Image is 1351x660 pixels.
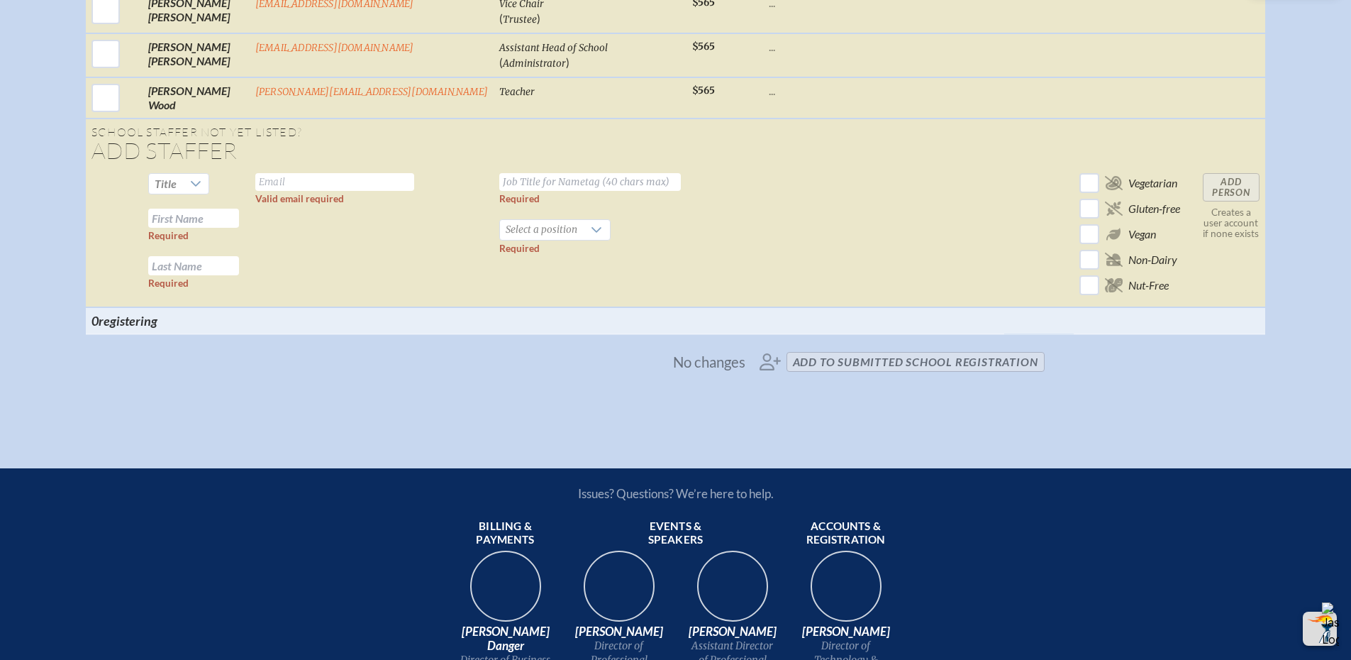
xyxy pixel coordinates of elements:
[155,177,177,190] span: Title
[86,307,250,334] th: 0
[499,193,540,204] label: Required
[1128,176,1177,190] span: Vegetarian
[1203,207,1260,239] p: Creates a user account if none exists
[148,277,189,289] label: Required
[143,33,250,77] td: [PERSON_NAME] [PERSON_NAME]
[255,193,344,204] label: Valid email required
[795,519,897,548] span: Accounts & registration
[682,625,784,639] span: [PERSON_NAME]
[687,546,778,637] img: 545ba9c4-c691-43d5-86fb-b0a622cbeb82
[455,625,557,653] span: [PERSON_NAME] Danger
[148,256,239,275] input: Last Name
[537,11,540,25] span: )
[673,354,745,370] span: No changes
[769,84,999,98] p: ...
[99,313,157,329] span: registering
[255,42,414,54] a: [EMAIL_ADDRESS][DOMAIN_NAME]
[148,230,189,241] label: Required
[692,84,715,97] span: $565
[255,173,414,191] input: Email
[801,546,891,637] img: b1ee34a6-5a78-4519-85b2-7190c4823173
[455,519,557,548] span: Billing & payments
[149,174,182,194] span: Title
[795,625,897,639] span: [PERSON_NAME]
[500,220,583,240] span: Select a position
[499,173,681,191] input: Job Title for Nametag (40 chars max)
[568,625,670,639] span: [PERSON_NAME]
[566,55,569,69] span: )
[692,40,715,53] span: $565
[143,77,250,119] td: [PERSON_NAME] Wood
[574,546,665,637] img: 94e3d245-ca72-49ea-9844-ae84f6d33c0f
[148,209,239,228] input: First Name
[460,546,551,637] img: 9c64f3fb-7776-47f4-83d7-46a341952595
[1128,253,1177,267] span: Non-Dairy
[499,42,608,54] span: Assistant Head of School
[499,86,535,98] span: Teacher
[1128,202,1180,216] span: Gluten-free
[625,519,727,548] span: Events & speakers
[1128,278,1169,292] span: Nut-Free
[255,86,488,98] a: [PERSON_NAME][EMAIL_ADDRESS][DOMAIN_NAME]
[499,55,503,69] span: (
[503,57,566,70] span: Administrator
[1303,612,1337,646] button: Scroll Top
[499,243,540,254] label: Required
[1128,227,1156,241] span: Vegan
[426,486,925,501] p: Issues? Questions? We’re here to help.
[499,11,503,25] span: (
[503,13,537,26] span: Trustee
[769,40,999,54] p: ...
[1306,615,1334,643] img: To the top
